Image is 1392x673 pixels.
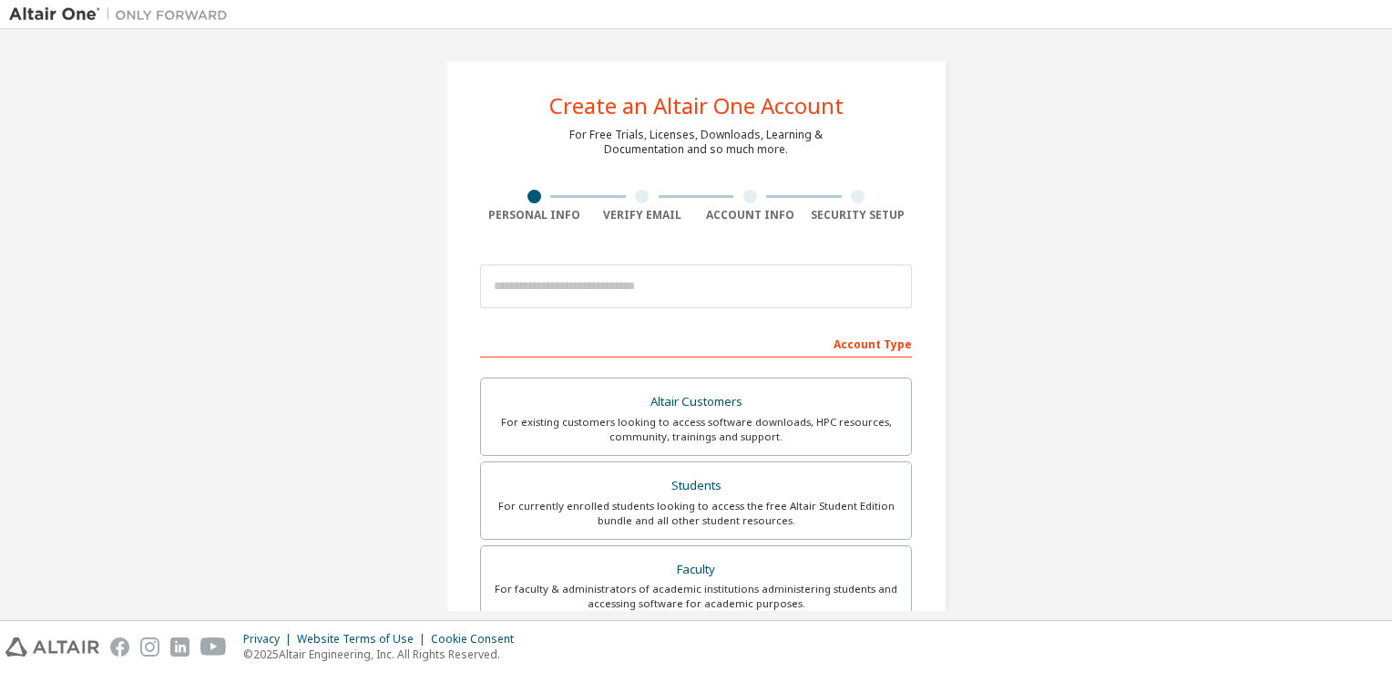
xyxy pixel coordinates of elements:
[200,637,227,657] img: youtube.svg
[589,208,697,223] div: Verify Email
[696,208,804,223] div: Account Info
[243,632,297,647] div: Privacy
[140,637,159,657] img: instagram.svg
[492,473,900,499] div: Students
[492,415,900,444] div: For existing customers looking to access software downloads, HPC resources, community, trainings ...
[297,632,431,647] div: Website Terms of Use
[569,128,823,157] div: For Free Trials, Licenses, Downloads, Learning & Documentation and so much more.
[243,647,525,662] p: © 2025 Altair Engineering, Inc. All Rights Reserved.
[5,637,99,657] img: altair_logo.svg
[110,637,129,657] img: facebook.svg
[549,95,844,117] div: Create an Altair One Account
[492,557,900,583] div: Faculty
[492,389,900,415] div: Altair Customers
[480,208,589,223] div: Personal Info
[431,632,525,647] div: Cookie Consent
[480,328,912,357] div: Account Type
[492,582,900,611] div: For faculty & administrators of academic institutions administering students and accessing softwa...
[492,499,900,528] div: For currently enrolled students looking to access the free Altair Student Edition bundle and all ...
[170,637,189,657] img: linkedin.svg
[804,208,913,223] div: Security Setup
[9,5,237,24] img: Altair One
